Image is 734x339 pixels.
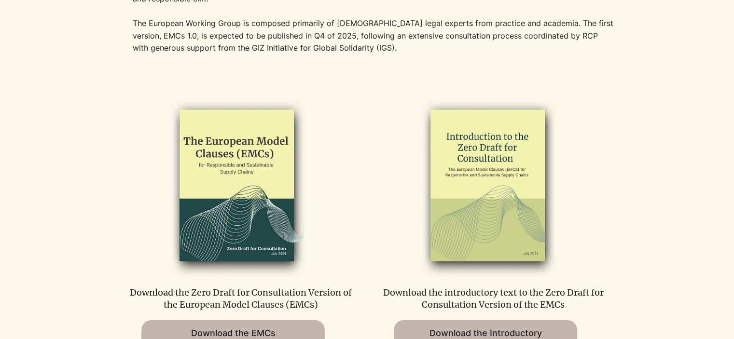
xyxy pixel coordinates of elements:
img: emcs_zero_draft_intro_2024_edited.png [388,95,588,277]
img: EMCs-zero-draft-2024_edited.png [136,95,335,277]
p: Download the introductory text to the Zero Draft for Consultation Version of the EMCs [379,286,608,311]
p: Download the Zero Draft for Consultation Version of the European Model Clauses (EMCs) [126,286,356,311]
p: The European Working Group is composed primarily of [DEMOGRAPHIC_DATA] legal experts from practic... [133,17,615,54]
